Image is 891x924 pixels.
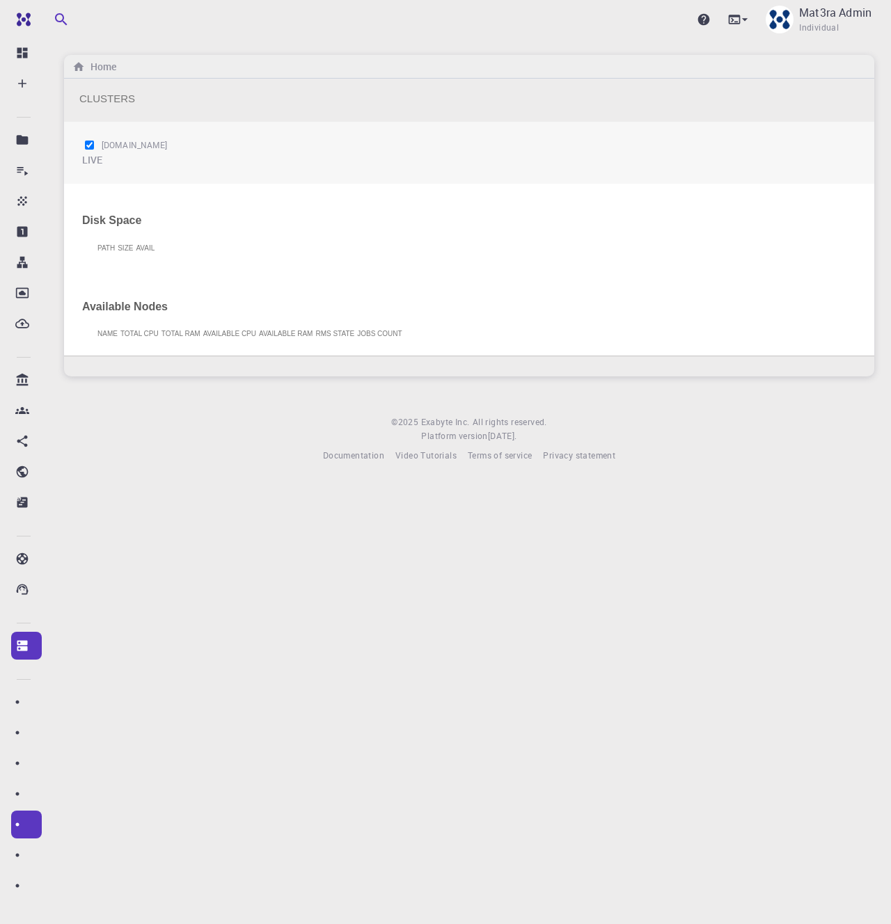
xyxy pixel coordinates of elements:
[799,21,839,35] span: Individual
[82,214,856,227] h4: Disk Space
[391,415,420,429] span: © 2025
[11,13,31,26] img: logo
[323,449,384,461] span: Documentation
[356,329,416,338] th: Jobs Count
[258,329,313,338] th: Available RAM
[120,329,159,338] th: Total CPU
[488,430,517,441] span: [DATE] .
[84,244,116,253] th: Path
[473,415,547,429] span: All rights reserved.
[315,329,355,338] th: RMS State
[117,244,134,253] th: Size
[135,244,168,253] th: Avail
[421,429,487,443] span: Platform version
[161,329,201,338] th: Total RAM
[84,329,118,338] th: Name
[468,449,532,461] span: Terms of service
[766,6,794,33] img: Mat3ra Admin
[102,138,167,152] h6: [DOMAIN_NAME]
[799,4,872,21] p: Mat3ra Admin
[70,59,119,74] nav: breadcrumb
[79,93,859,104] h2: Clusters
[543,449,615,463] a: Privacy statement
[395,449,457,461] span: Video Tutorials
[468,449,532,463] a: Terms of service
[395,449,457,463] a: Video Tutorials
[421,415,470,429] a: Exabyte Inc.
[543,449,615,461] span: Privacy statement
[323,449,384,463] a: Documentation
[82,301,856,313] h4: Available Nodes
[203,329,257,338] th: Available CPU
[85,59,116,74] h6: Home
[421,416,470,427] span: Exabyte Inc.
[82,152,856,168] h6: LIVE
[488,429,517,443] a: [DATE].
